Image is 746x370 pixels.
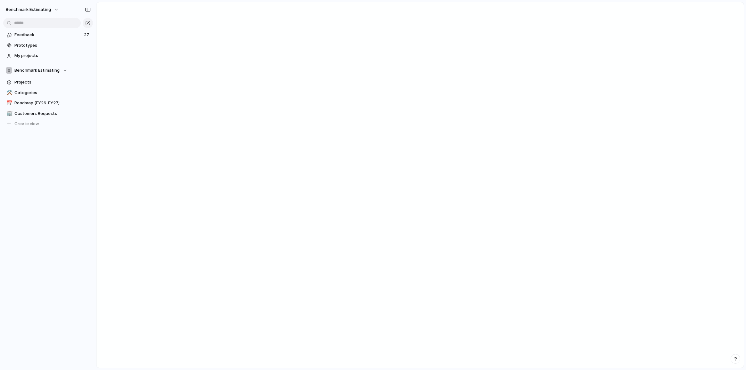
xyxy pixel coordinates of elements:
[14,121,39,127] span: Create view
[3,98,93,108] a: 📅Roadmap (FY26-FY27)
[14,79,91,85] span: Projects
[14,100,91,106] span: Roadmap (FY26-FY27)
[3,41,93,50] a: Prototypes
[7,110,11,117] div: 🏢
[6,110,12,117] button: 🏢
[14,42,91,49] span: Prototypes
[3,30,93,40] a: Feedback27
[3,109,93,118] a: 🏢Customers Requests
[3,4,62,15] button: Benchmark Estimating
[3,66,93,75] button: Benchmark Estimating
[14,32,82,38] span: Feedback
[6,100,12,106] button: 📅
[7,100,11,107] div: 📅
[14,90,91,96] span: Categories
[14,52,91,59] span: My projects
[84,32,90,38] span: 27
[14,67,60,74] span: Benchmark Estimating
[3,51,93,60] a: My projects
[7,89,11,96] div: ⚒️
[14,110,91,117] span: Customers Requests
[3,119,93,129] button: Create view
[3,77,93,87] a: Projects
[3,88,93,98] a: ⚒️Categories
[6,6,51,13] span: Benchmark Estimating
[6,90,12,96] button: ⚒️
